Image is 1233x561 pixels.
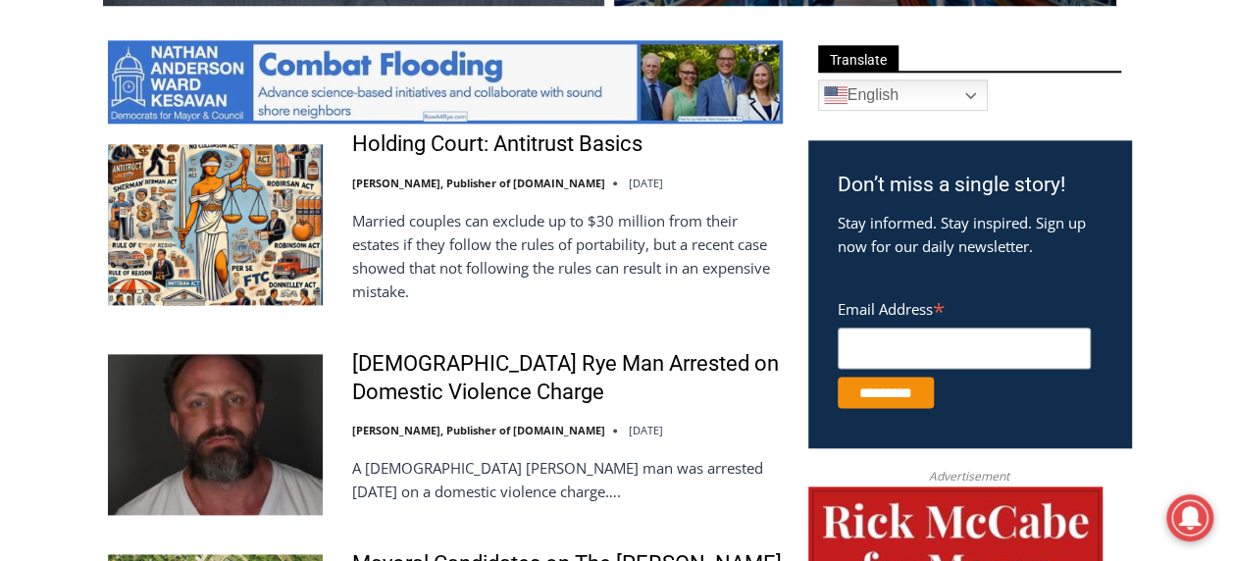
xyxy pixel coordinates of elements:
span: Advertisement [909,467,1029,485]
h3: Don’t miss a single story! [838,170,1102,201]
img: 42 Year Old Rye Man Arrested on Domestic Violence Charge [108,354,323,515]
span: Intern @ [DOMAIN_NAME] [513,195,909,239]
label: Email Address [838,289,1091,325]
a: Intern @ [DOMAIN_NAME] [472,190,950,244]
p: Stay informed. Stay inspired. Sign up now for our daily newsletter. [838,211,1102,258]
time: [DATE] [629,176,663,190]
a: [PERSON_NAME], Publisher of [DOMAIN_NAME] [352,423,605,437]
img: Holding Court: Antitrust Basics [108,144,323,305]
div: "We would have speakers with experience in local journalism speak to us about their experiences a... [495,1,927,190]
time: [DATE] [629,423,663,437]
a: [DEMOGRAPHIC_DATA] Rye Man Arrested on Domestic Violence Charge [352,350,783,406]
span: Translate [818,45,899,72]
a: English [818,79,988,111]
p: A [DEMOGRAPHIC_DATA] [PERSON_NAME] man was arrested [DATE] on a domestic violence charge…. [352,456,783,503]
a: Holding Court: Antitrust Basics [352,130,642,159]
p: Married couples can exclude up to $30 million from their estates if they follow the rules of port... [352,209,783,303]
a: [PERSON_NAME], Publisher of [DOMAIN_NAME] [352,176,605,190]
img: en [824,83,848,107]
